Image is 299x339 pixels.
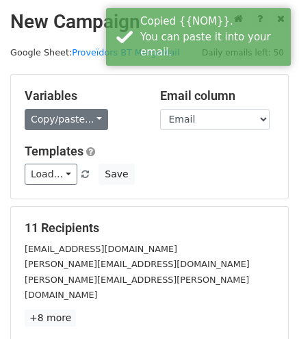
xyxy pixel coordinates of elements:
[25,109,108,130] a: Copy/paste...
[25,144,83,158] a: Templates
[25,275,249,301] small: [PERSON_NAME][EMAIL_ADDRESS][PERSON_NAME][DOMAIN_NAME]
[72,47,179,58] a: Proveïdors BT MergeMail
[10,10,289,34] h2: New Campaign
[231,273,299,339] iframe: Chat Widget
[25,221,274,236] h5: 11 Recipients
[25,164,77,185] a: Load...
[99,164,134,185] button: Save
[25,310,76,327] a: +8 more
[231,273,299,339] div: Widget de chat
[160,88,275,103] h5: Email column
[10,47,179,58] small: Google Sheet:
[25,88,140,103] h5: Variables
[25,259,250,269] small: [PERSON_NAME][EMAIL_ADDRESS][DOMAIN_NAME]
[25,244,177,254] small: [EMAIL_ADDRESS][DOMAIN_NAME]
[140,14,285,60] div: Copied {{NOM}}. You can paste it into your email.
